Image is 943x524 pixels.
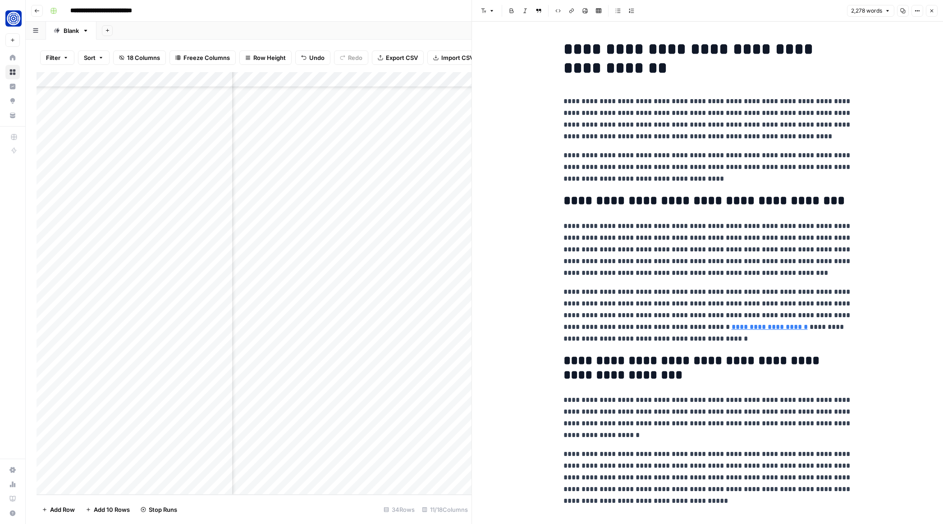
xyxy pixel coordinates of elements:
[847,5,894,17] button: 2,278 words
[427,50,480,65] button: Import CSV
[135,502,183,517] button: Stop Runs
[851,7,882,15] span: 2,278 words
[5,65,20,79] a: Browse
[5,506,20,520] button: Help + Support
[46,22,96,40] a: Blank
[149,505,177,514] span: Stop Runs
[5,477,20,492] a: Usage
[64,26,79,35] div: Blank
[40,50,74,65] button: Filter
[5,463,20,477] a: Settings
[253,53,286,62] span: Row Height
[183,53,230,62] span: Freeze Columns
[113,50,166,65] button: 18 Columns
[348,53,362,62] span: Redo
[5,7,20,30] button: Workspace: Fundwell
[372,50,424,65] button: Export CSV
[127,53,160,62] span: 18 Columns
[50,505,75,514] span: Add Row
[309,53,325,62] span: Undo
[380,502,418,517] div: 34 Rows
[5,492,20,506] a: Learning Hub
[441,53,474,62] span: Import CSV
[46,53,60,62] span: Filter
[5,10,22,27] img: Fundwell Logo
[80,502,135,517] button: Add 10 Rows
[5,94,20,108] a: Opportunities
[239,50,292,65] button: Row Height
[84,53,96,62] span: Sort
[5,108,20,123] a: Your Data
[295,50,330,65] button: Undo
[78,50,110,65] button: Sort
[386,53,418,62] span: Export CSV
[334,50,368,65] button: Redo
[169,50,236,65] button: Freeze Columns
[94,505,130,514] span: Add 10 Rows
[5,79,20,94] a: Insights
[37,502,80,517] button: Add Row
[418,502,471,517] div: 11/18 Columns
[5,50,20,65] a: Home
